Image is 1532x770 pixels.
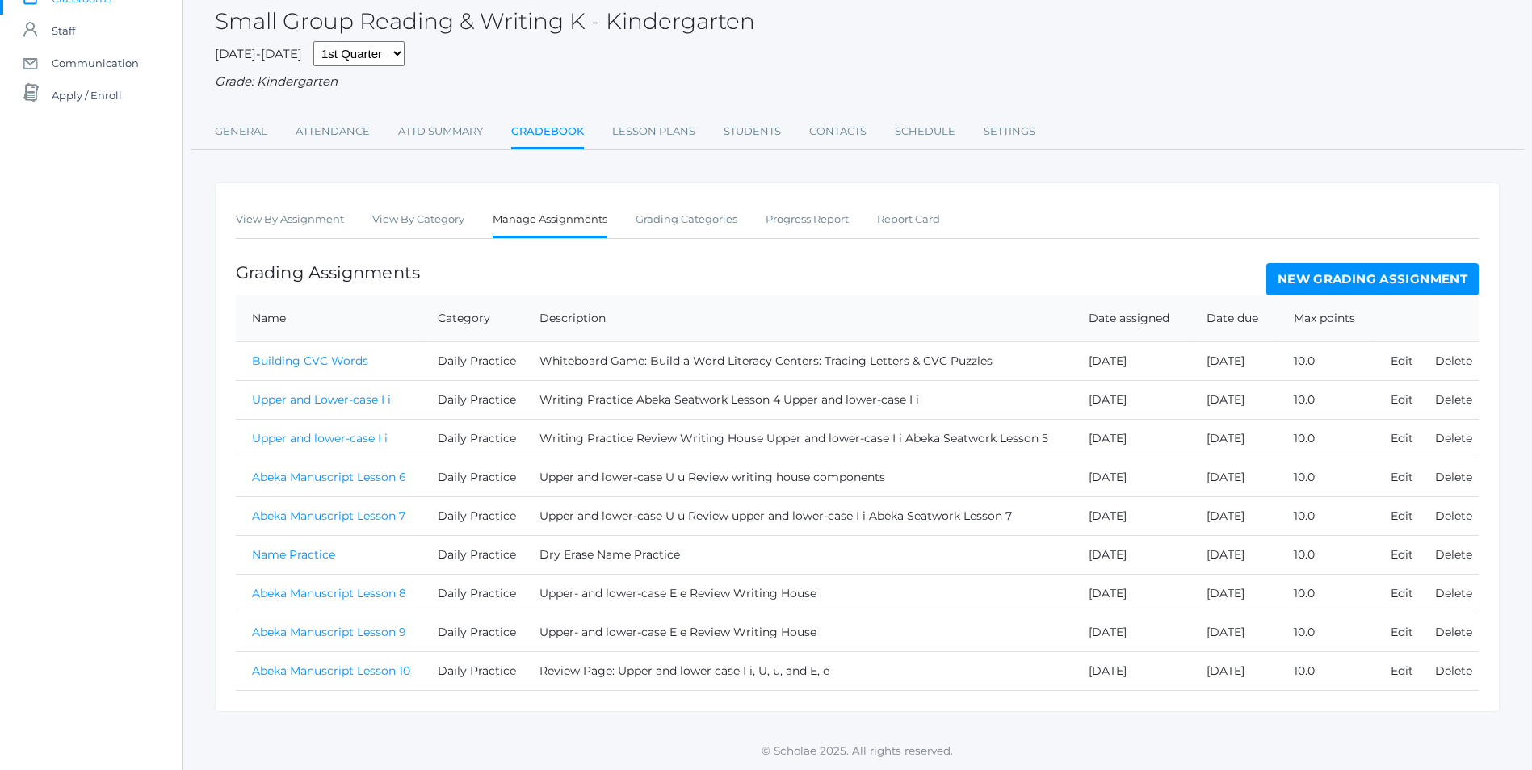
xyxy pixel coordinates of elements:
[1391,392,1413,407] a: Edit
[372,203,464,236] a: View By Category
[1190,651,1278,690] td: [DATE]
[422,419,524,458] td: Daily Practice
[877,203,940,236] a: Report Card
[1278,380,1375,419] td: 10.0
[612,115,695,148] a: Lesson Plans
[1072,496,1190,535] td: [DATE]
[1190,613,1278,651] td: [DATE]
[1072,651,1190,690] td: [DATE]
[766,203,849,236] a: Progress Report
[398,115,483,148] a: Attd Summary
[1278,613,1375,651] td: 10.0
[252,508,405,523] a: Abeka Manuscript Lesson 7
[183,743,1532,759] p: © Scholae 2025. All rights reserved.
[1190,380,1278,419] td: [DATE]
[422,341,524,380] td: Daily Practice
[1391,625,1413,639] a: Edit
[236,295,422,342] th: Name
[215,73,1500,91] div: Grade: Kindergarten
[422,613,524,651] td: Daily Practice
[809,115,867,148] a: Contacts
[1391,586,1413,601] a: Edit
[422,458,524,496] td: Daily Practice
[252,431,388,446] a: Upper and lower-case I i
[1391,663,1413,678] a: Edit
[1072,574,1190,613] td: [DATE]
[523,535,1072,574] td: Dry Erase Name Practice
[523,574,1072,613] td: Upper- and lower-case E e Review Writing House
[215,9,755,34] h2: Small Group Reading & Writing K - Kindergarten
[1278,574,1375,613] td: 10.0
[236,203,344,236] a: View By Assignment
[724,115,781,148] a: Students
[422,535,524,574] td: Daily Practice
[1435,392,1472,407] a: Delete
[215,46,302,61] span: [DATE]-[DATE]
[252,470,406,484] a: Abeka Manuscript Lesson 6
[523,613,1072,651] td: Upper- and lower-case E e Review Writing House
[296,115,370,148] a: Attendance
[1072,535,1190,574] td: [DATE]
[52,47,139,79] span: Communication
[1435,470,1472,484] a: Delete
[523,341,1072,380] td: Whiteboard Game: Build a Word Literacy Centers: Tracing Letters & CVC Puzzles
[252,392,391,407] a: Upper and Lower-case I i
[984,115,1035,148] a: Settings
[1278,295,1375,342] th: Max points
[493,203,607,238] a: Manage Assignments
[252,663,410,678] a: Abeka Manuscript Lesson 10
[252,625,406,639] a: Abeka Manuscript Lesson 9
[252,354,368,368] a: Building CVC Words
[1435,586,1472,601] a: Delete
[1391,547,1413,562] a: Edit
[1190,574,1278,613] td: [DATE]
[1072,295,1190,342] th: Date assigned
[1278,419,1375,458] td: 10.0
[1072,458,1190,496] td: [DATE]
[1072,380,1190,419] td: [DATE]
[523,651,1072,690] td: Review Page: Upper and lower case I i, U, u, and E, e
[1391,470,1413,484] a: Edit
[1190,458,1278,496] td: [DATE]
[1266,263,1479,295] a: New Grading Assignment
[1435,547,1472,562] a: Delete
[1190,496,1278,535] td: [DATE]
[1278,458,1375,496] td: 10.0
[523,295,1072,342] th: Description
[1435,431,1472,446] a: Delete
[236,263,420,282] h1: Grading Assignments
[422,496,524,535] td: Daily Practice
[1190,341,1278,380] td: [DATE]
[422,295,524,342] th: Category
[523,380,1072,419] td: Writing Practice Abeka Seatwork Lesson 4 Upper and lower-case I i
[1190,419,1278,458] td: [DATE]
[1435,354,1472,368] a: Delete
[1072,419,1190,458] td: [DATE]
[1278,496,1375,535] td: 10.0
[1435,508,1472,523] a: Delete
[1435,663,1472,678] a: Delete
[1278,341,1375,380] td: 10.0
[1391,354,1413,368] a: Edit
[52,79,122,111] span: Apply / Enroll
[215,115,267,148] a: General
[1435,625,1472,639] a: Delete
[523,419,1072,458] td: Writing Practice Review Writing House Upper and lower-case I i Abeka Seatwork Lesson 5
[511,115,584,150] a: Gradebook
[1190,535,1278,574] td: [DATE]
[252,547,335,562] a: Name Practice
[252,586,406,601] a: Abeka Manuscript Lesson 8
[422,651,524,690] td: Daily Practice
[523,496,1072,535] td: Upper and lower-case U u Review upper and lower-case I i Abeka Seatwork Lesson 7
[523,458,1072,496] td: Upper and lower-case U u Review writing house components
[52,15,75,47] span: Staff
[895,115,955,148] a: Schedule
[1072,613,1190,651] td: [DATE]
[422,380,524,419] td: Daily Practice
[422,574,524,613] td: Daily Practice
[1278,535,1375,574] td: 10.0
[1278,651,1375,690] td: 10.0
[1072,341,1190,380] td: [DATE]
[1391,431,1413,446] a: Edit
[636,203,737,236] a: Grading Categories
